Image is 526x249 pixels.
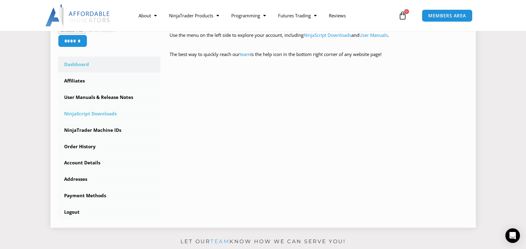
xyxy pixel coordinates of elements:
[58,106,161,122] a: NinjaScript Downloads
[170,31,468,48] p: Use the menu on the left side to explore your account, including and .
[505,228,520,243] div: Open Intercom Messenger
[58,57,161,72] a: Dashboard
[428,13,466,18] span: MEMBERS AREA
[45,5,111,26] img: LogoAI | Affordable Indicators – NinjaTrader
[58,171,161,187] a: Addresses
[323,9,352,23] a: Reviews
[58,73,161,89] a: Affiliates
[58,155,161,171] a: Account Details
[304,32,351,38] a: NinjaScript Downloads
[58,204,161,220] a: Logout
[422,9,473,22] a: MEMBERS AREA
[132,9,163,23] a: About
[132,9,397,23] nav: Menu
[58,57,161,220] nav: Account pages
[225,9,272,23] a: Programming
[272,9,323,23] a: Futures Trading
[389,7,416,24] a: 0
[58,188,161,204] a: Payment Methods
[404,9,409,14] span: 0
[58,122,161,138] a: NinjaTrader Machine IDs
[58,139,161,155] a: Order History
[58,89,161,105] a: User Manuals & Release Notes
[359,32,388,38] a: User Manuals
[163,9,225,23] a: NinjaTrader Products
[210,238,229,244] a: team
[50,237,476,247] p: Let our know how we can serve you!
[240,51,250,57] a: team
[170,50,468,67] p: The best way to quickly reach our is the help icon in the bottom right corner of any website page!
